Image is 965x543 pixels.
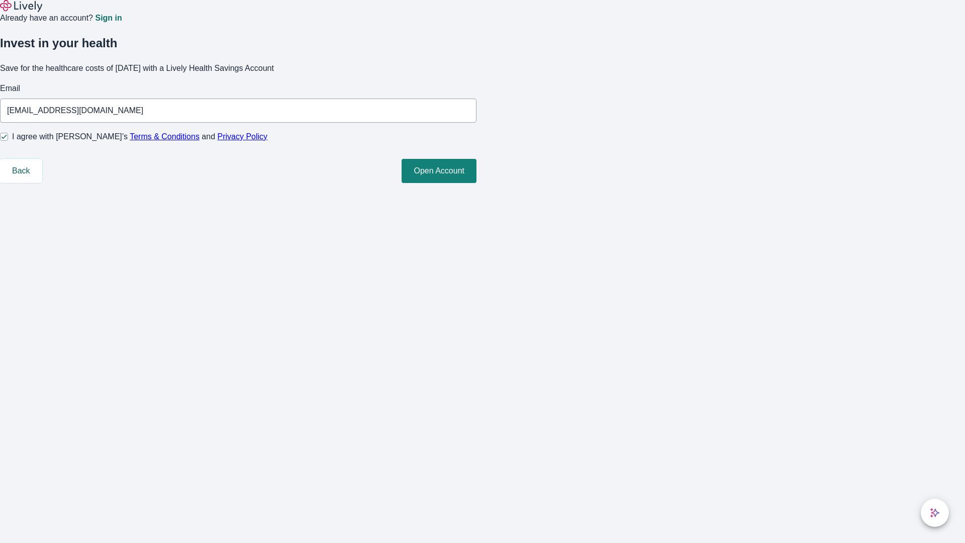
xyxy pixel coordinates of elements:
span: I agree with [PERSON_NAME]’s and [12,131,267,143]
svg: Lively AI Assistant [930,508,940,518]
a: Privacy Policy [218,132,268,141]
a: Terms & Conditions [130,132,200,141]
button: chat [921,499,949,527]
a: Sign in [95,14,122,22]
button: Open Account [402,159,476,183]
